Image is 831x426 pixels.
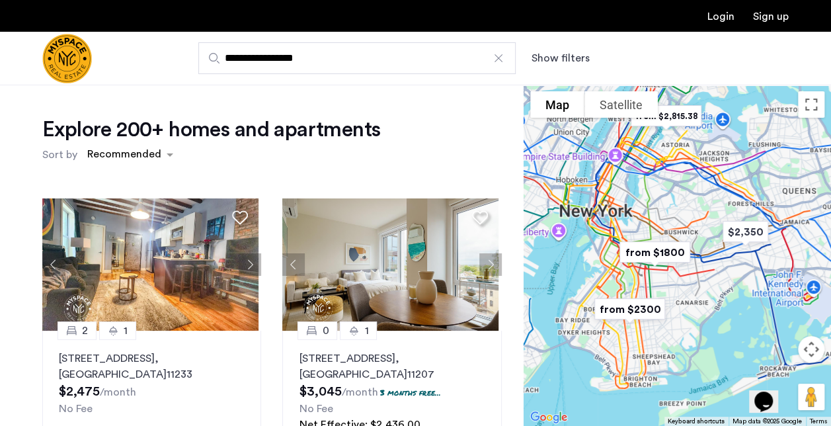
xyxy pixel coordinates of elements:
[299,385,341,398] span: $3,045
[82,323,88,339] span: 2
[527,409,571,426] a: Open this area in Google Maps (opens a new window)
[620,96,712,136] div: from $2,815.38
[42,253,65,276] button: Previous apartment
[282,253,305,276] button: Previous apartment
[42,198,258,331] img: 1997_638660674255189691.jpeg
[81,143,180,167] ng-select: sort-apartment
[239,253,261,276] button: Next apartment
[42,34,92,83] img: logo
[198,42,516,74] input: Apartment Search
[732,418,802,425] span: Map data ©2025 Google
[85,146,161,165] div: Recommended
[584,289,676,329] div: from $2300
[299,351,485,382] p: [STREET_ADDRESS] 11207
[707,11,734,22] a: Login
[810,417,827,426] a: Terms (opens in new tab)
[322,323,329,339] span: 0
[282,198,498,331] img: 1997_638519001096654587.png
[59,351,245,382] p: [STREET_ADDRESS] 11233
[379,387,440,398] p: 3 months free...
[584,91,658,118] button: Show satellite imagery
[364,323,368,339] span: 1
[530,91,584,118] button: Show street map
[341,387,377,398] sub: /month
[749,373,791,413] iframe: chat widget
[798,336,824,362] button: Map camera controls
[59,385,100,398] span: $2,475
[59,404,93,414] span: No Fee
[299,404,333,414] span: No Fee
[798,91,824,118] button: Toggle fullscreen view
[124,323,128,339] span: 1
[609,232,701,273] div: from $1800
[798,384,824,410] button: Drag Pegman onto the map to open Street View
[527,409,571,426] img: Google
[42,147,77,163] label: Sort by
[479,253,502,276] button: Next apartment
[100,387,136,398] sub: /month
[668,417,725,426] button: Keyboard shortcuts
[753,11,789,22] a: Registration
[532,50,590,66] button: Show or hide filters
[712,212,779,252] div: $2,350
[42,116,380,143] h1: Explore 200+ homes and apartments
[42,34,92,83] a: Cazamio Logo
